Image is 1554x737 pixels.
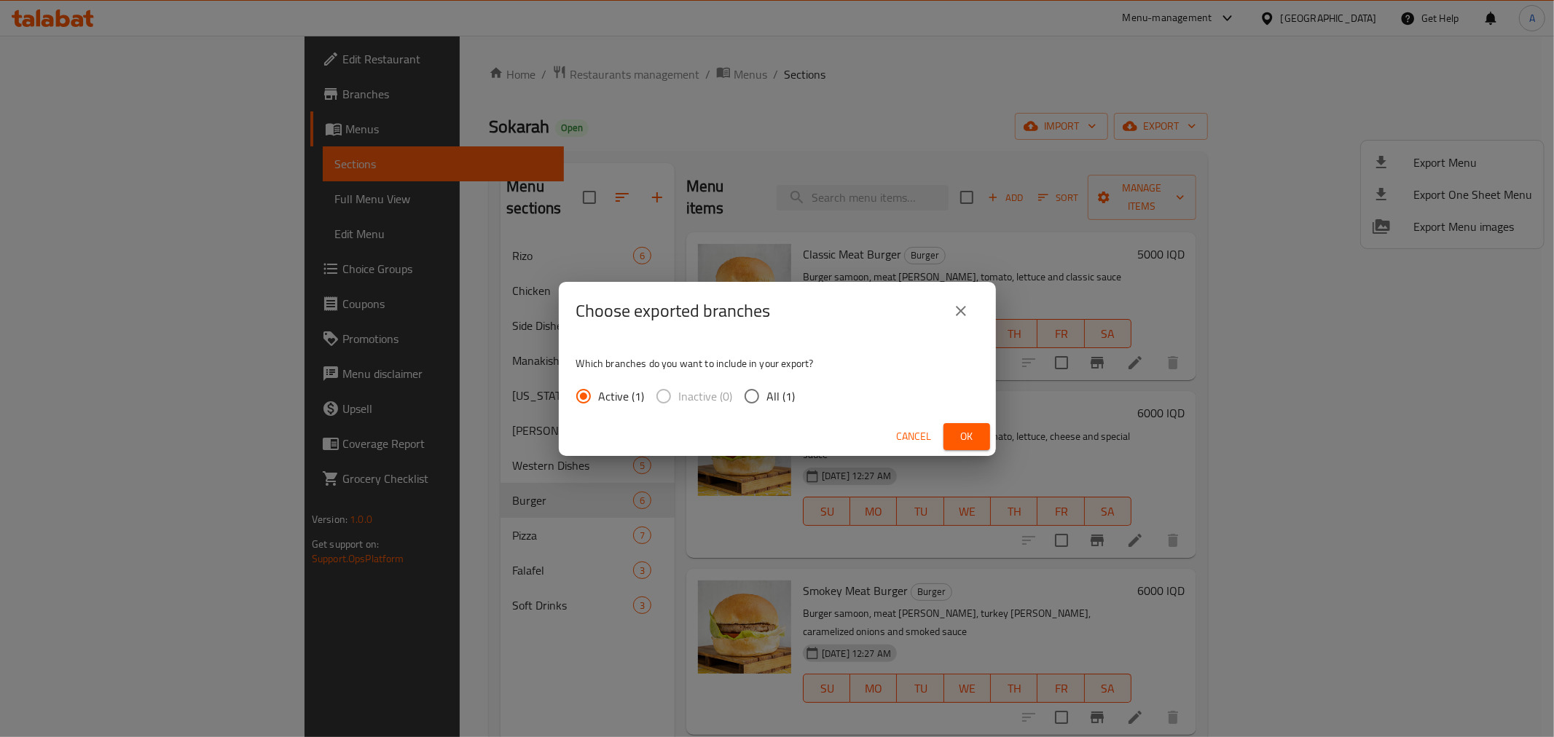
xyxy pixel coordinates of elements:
span: Inactive (0) [679,387,733,405]
button: Cancel [891,423,938,450]
span: Cancel [897,427,932,446]
h2: Choose exported branches [576,299,771,323]
span: Active (1) [599,387,645,405]
span: All (1) [767,387,796,405]
span: Ok [955,427,978,446]
button: Ok [943,423,990,450]
p: Which branches do you want to include in your export? [576,356,978,371]
button: close [943,293,978,328]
